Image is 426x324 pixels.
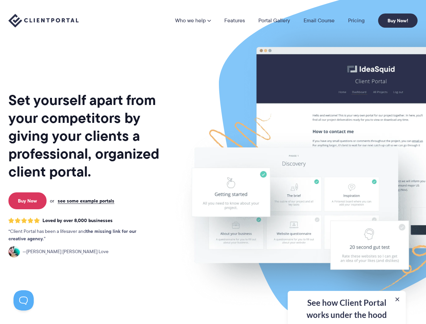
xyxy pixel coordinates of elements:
span: or [50,198,54,204]
a: Portal Gallery [258,18,290,23]
a: see some example portals [58,198,114,204]
span: [PERSON_NAME] [PERSON_NAME] Love [23,248,109,255]
a: Email Course [304,18,335,23]
a: Features [224,18,245,23]
h1: Set yourself apart from your competitors by giving your clients a professional, organized client ... [8,91,172,181]
iframe: Toggle Customer Support [13,290,34,310]
strong: the missing link for our creative agency [8,227,136,242]
p: Client Portal has been a lifesaver and . [8,228,150,243]
span: Loved by over 8,000 businesses [42,218,113,223]
ul: Who we help [118,34,418,183]
a: Buy Now [8,192,47,209]
a: Buy Now! [378,13,418,28]
a: Pricing [348,18,365,23]
a: Who we help [175,18,211,23]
